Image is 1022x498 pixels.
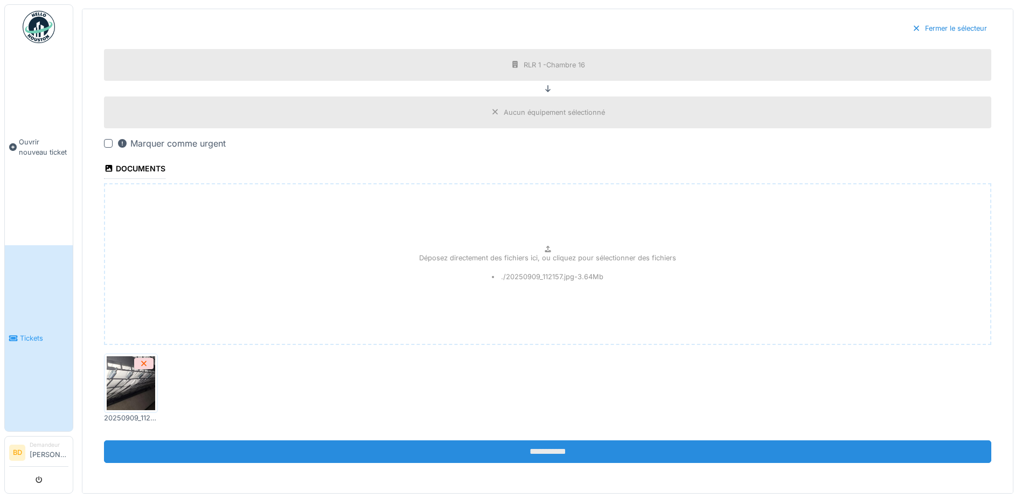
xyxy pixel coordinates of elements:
img: Badge_color-CXgf-gQk.svg [23,11,55,43]
a: Ouvrir nouveau ticket [5,49,73,245]
li: [PERSON_NAME] [30,441,68,464]
span: Ouvrir nouveau ticket [19,137,68,157]
span: Tickets [20,333,68,343]
div: RLR 1 -Chambre 16 [524,60,585,70]
li: ./20250909_112157.jpg - 3.64 Mb [492,272,604,282]
a: Tickets [5,245,73,431]
div: Aucun équipement sélectionné [504,107,605,117]
p: Déposez directement des fichiers ici, ou cliquez pour sélectionner des fichiers [419,253,676,263]
div: Fermer le sélecteur [908,21,991,36]
li: BD [9,445,25,461]
div: Marquer comme urgent [117,137,226,150]
img: fzh4dpj4c1p4qdblptzta7s1y6dp [107,356,155,410]
div: Documents [104,161,165,179]
div: 20250909_112157.jpg [104,413,158,423]
a: BD Demandeur[PERSON_NAME] [9,441,68,467]
div: Demandeur [30,441,68,449]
